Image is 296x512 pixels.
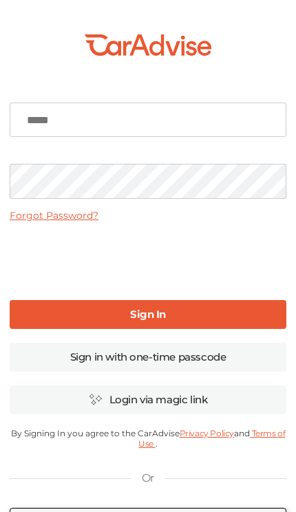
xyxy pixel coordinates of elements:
[43,233,253,286] iframe: reCAPTCHA
[10,300,286,329] a: Sign In
[10,343,286,372] a: Sign in with one-time passcode
[138,428,285,449] a: Terms of Use
[85,34,212,56] img: CarAdvise-Logo.a185816e.svg
[180,428,234,438] a: Privacy Policy
[142,471,154,486] p: Or
[10,385,286,414] a: Login via magic link
[89,393,103,406] img: magic_icon.32c66aac.svg
[10,209,98,222] a: Forgot Password?
[10,428,286,449] p: By Signing In you agree to the CarAdvise and .
[130,308,166,321] b: Sign In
